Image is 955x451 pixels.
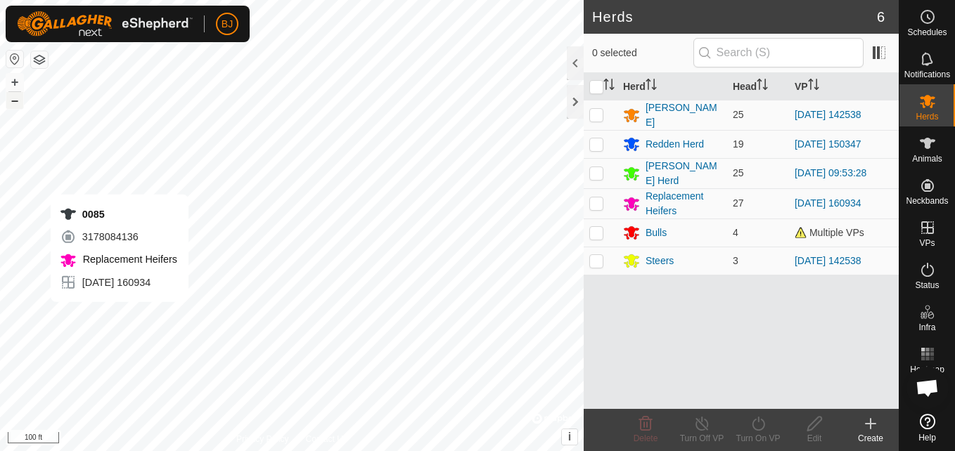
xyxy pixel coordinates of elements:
[786,432,842,445] div: Edit
[733,197,744,209] span: 27
[842,432,899,445] div: Create
[222,17,233,32] span: BJ
[906,367,949,409] div: Open chat
[912,155,942,163] span: Animals
[646,137,704,152] div: Redden Herd
[617,73,727,100] th: Herd
[646,159,722,188] div: [PERSON_NAME] Herd
[916,112,938,121] span: Herds
[904,70,950,79] span: Notifications
[17,11,193,37] img: Gallagher Logo
[236,433,289,445] a: Privacy Policy
[646,100,722,130] div: [PERSON_NAME]
[906,197,948,205] span: Neckbands
[919,239,935,247] span: VPs
[730,432,786,445] div: Turn On VP
[915,281,939,289] span: Status
[733,167,744,178] span: 25
[733,227,738,238] span: 4
[795,227,864,238] span: Multiple VPs
[918,323,935,332] span: Infra
[562,429,577,445] button: i
[306,433,347,445] a: Contact Us
[646,189,722,218] div: Replacement Heifers
[674,432,730,445] div: Turn Off VP
[568,431,571,443] span: i
[634,433,658,443] span: Delete
[808,81,819,92] p-sorticon: Activate to sort
[795,197,861,209] a: [DATE] 160934
[757,81,768,92] p-sorticon: Activate to sort
[918,433,936,442] span: Help
[727,73,789,100] th: Head
[877,6,885,27] span: 6
[6,51,23,67] button: Reset Map
[795,255,861,266] a: [DATE] 142538
[733,138,744,150] span: 19
[60,206,177,223] div: 0085
[899,408,955,447] a: Help
[733,109,744,120] span: 25
[907,28,947,37] span: Schedules
[592,46,693,60] span: 0 selected
[789,73,899,100] th: VP
[646,254,674,268] div: Steers
[60,228,177,245] div: 3178084136
[646,81,657,92] p-sorticon: Activate to sort
[31,51,48,68] button: Map Layers
[795,138,861,150] a: [DATE] 150347
[603,81,615,92] p-sorticon: Activate to sort
[733,255,738,266] span: 3
[693,38,864,67] input: Search (S)
[646,225,667,240] div: Bulls
[6,74,23,91] button: +
[910,365,944,374] span: Heatmap
[6,92,23,109] button: –
[592,8,877,25] h2: Herds
[795,167,866,178] a: [DATE] 09:53:28
[60,274,177,291] div: [DATE] 160934
[79,254,177,265] span: Replacement Heifers
[795,109,861,120] a: [DATE] 142538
